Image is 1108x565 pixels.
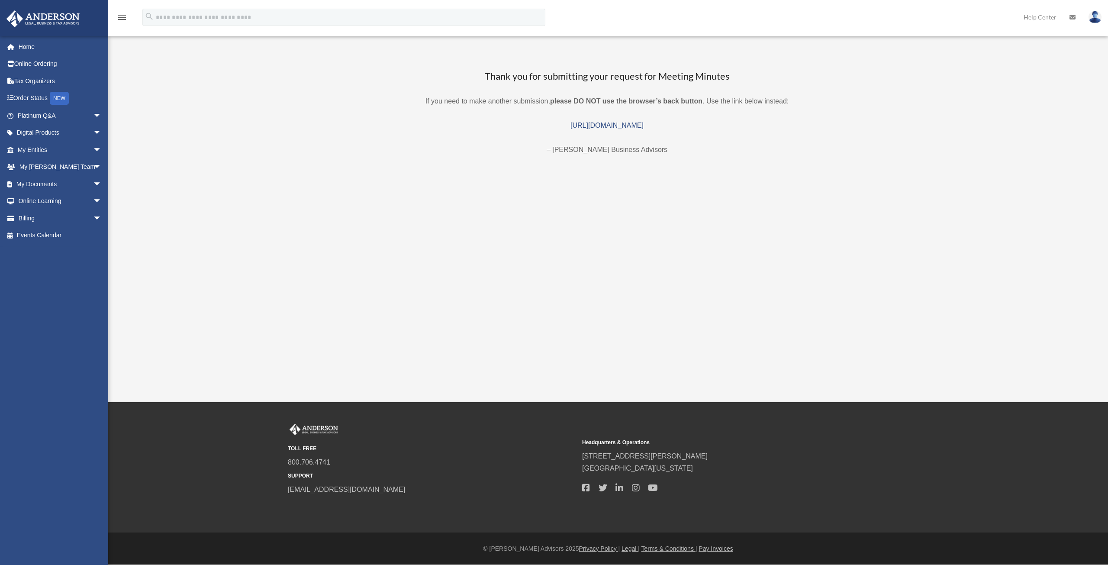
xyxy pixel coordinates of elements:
[6,175,115,193] a: My Documentsarrow_drop_down
[6,141,115,158] a: My Entitiesarrow_drop_down
[288,458,330,466] a: 800.706.4741
[6,227,115,244] a: Events Calendar
[283,144,931,156] p: – [PERSON_NAME] Business Advisors
[570,122,644,129] a: [URL][DOMAIN_NAME]
[6,210,115,227] a: Billingarrow_drop_down
[6,124,115,142] a: Digital Productsarrow_drop_down
[283,95,931,107] p: If you need to make another submission, . Use the link below instead:
[288,444,576,453] small: TOLL FREE
[93,141,110,159] span: arrow_drop_down
[145,12,154,21] i: search
[579,545,620,552] a: Privacy Policy |
[4,10,82,27] img: Anderson Advisors Platinum Portal
[6,90,115,107] a: Order StatusNEW
[108,543,1108,554] div: © [PERSON_NAME] Advisors 2025
[582,452,708,460] a: [STREET_ADDRESS][PERSON_NAME]
[1089,11,1102,23] img: User Pic
[641,545,697,552] a: Terms & Conditions |
[93,193,110,210] span: arrow_drop_down
[622,545,640,552] a: Legal |
[93,175,110,193] span: arrow_drop_down
[93,124,110,142] span: arrow_drop_down
[6,158,115,176] a: My [PERSON_NAME] Teamarrow_drop_down
[283,70,931,83] h3: Thank you for submitting your request for Meeting Minutes
[288,424,340,435] img: Anderson Advisors Platinum Portal
[93,107,110,125] span: arrow_drop_down
[550,97,702,105] b: please DO NOT use the browser’s back button
[6,72,115,90] a: Tax Organizers
[93,158,110,176] span: arrow_drop_down
[288,471,576,481] small: SUPPORT
[582,465,693,472] a: [GEOGRAPHIC_DATA][US_STATE]
[699,545,733,552] a: Pay Invoices
[117,15,127,23] a: menu
[6,38,115,55] a: Home
[6,193,115,210] a: Online Learningarrow_drop_down
[288,486,405,493] a: [EMAIL_ADDRESS][DOMAIN_NAME]
[50,92,69,105] div: NEW
[6,55,115,73] a: Online Ordering
[6,107,115,124] a: Platinum Q&Aarrow_drop_down
[93,210,110,227] span: arrow_drop_down
[582,438,870,447] small: Headquarters & Operations
[117,12,127,23] i: menu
